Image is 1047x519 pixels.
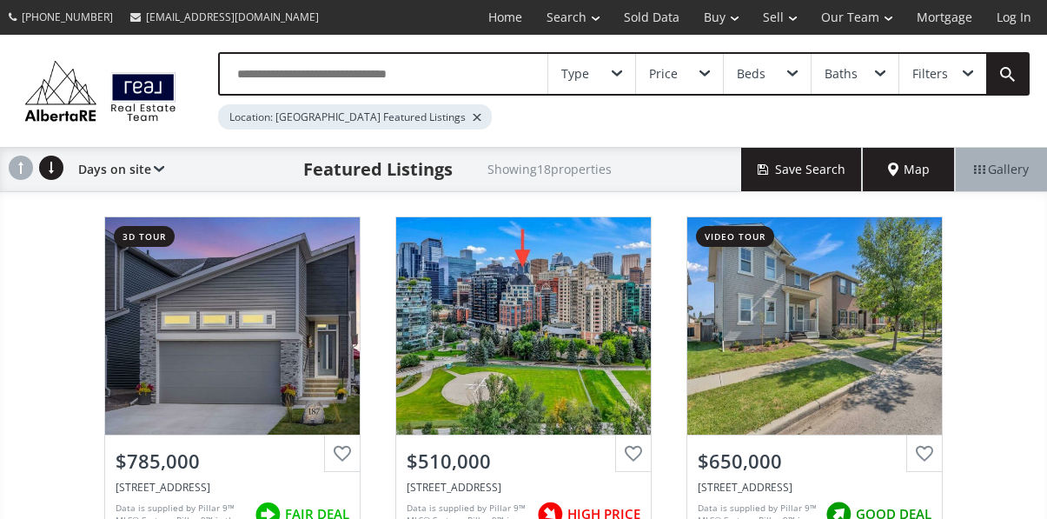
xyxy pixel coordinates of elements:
[737,68,765,80] div: Beds
[561,68,589,80] div: Type
[888,161,930,178] span: Map
[17,57,183,125] img: Logo
[955,148,1047,191] div: Gallery
[741,148,863,191] button: Save Search
[218,104,492,130] div: Location: [GEOGRAPHIC_DATA] Featured Listings
[122,1,328,33] a: [EMAIL_ADDRESS][DOMAIN_NAME]
[649,68,678,80] div: Price
[146,10,319,24] span: [EMAIL_ADDRESS][DOMAIN_NAME]
[698,448,931,475] div: $650,000
[407,480,640,495] div: 110 7 Street SW #704, Calgary, AB T2P 5M9
[116,480,349,495] div: 187 Wolf Hollow Manor SE, Calgary, AB T2X 5J9
[70,148,164,191] div: Days on site
[912,68,948,80] div: Filters
[487,163,612,176] h2: Showing 18 properties
[863,148,955,191] div: Map
[116,448,349,475] div: $785,000
[825,68,858,80] div: Baths
[22,10,113,24] span: [PHONE_NUMBER]
[303,157,453,182] h1: Featured Listings
[698,480,931,495] div: 4715 Elgin Avenue SE, Calgary, AB T2Z 0G2
[407,448,640,475] div: $510,000
[974,161,1029,178] span: Gallery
